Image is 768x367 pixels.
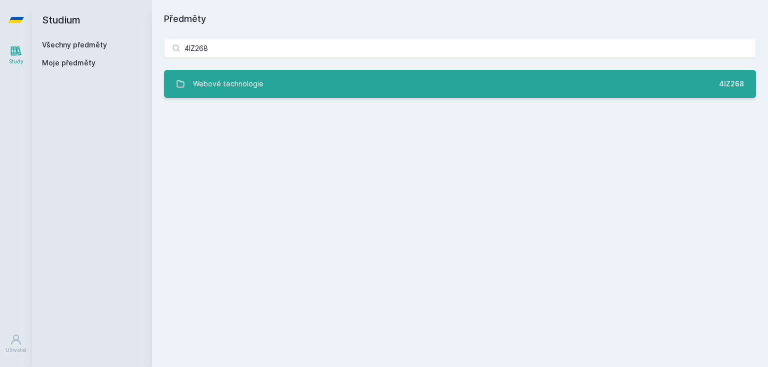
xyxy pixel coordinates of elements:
[193,74,263,94] div: Webové technologie
[42,58,95,68] span: Moje předměty
[719,79,744,89] div: 4IZ268
[42,40,107,49] a: Všechny předměty
[2,40,30,70] a: Study
[164,70,756,98] a: Webové technologie 4IZ268
[2,329,30,359] a: Uživatel
[164,12,756,26] h1: Předměty
[164,38,756,58] input: Název nebo ident předmětu…
[9,58,23,65] div: Study
[5,347,26,354] div: Uživatel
